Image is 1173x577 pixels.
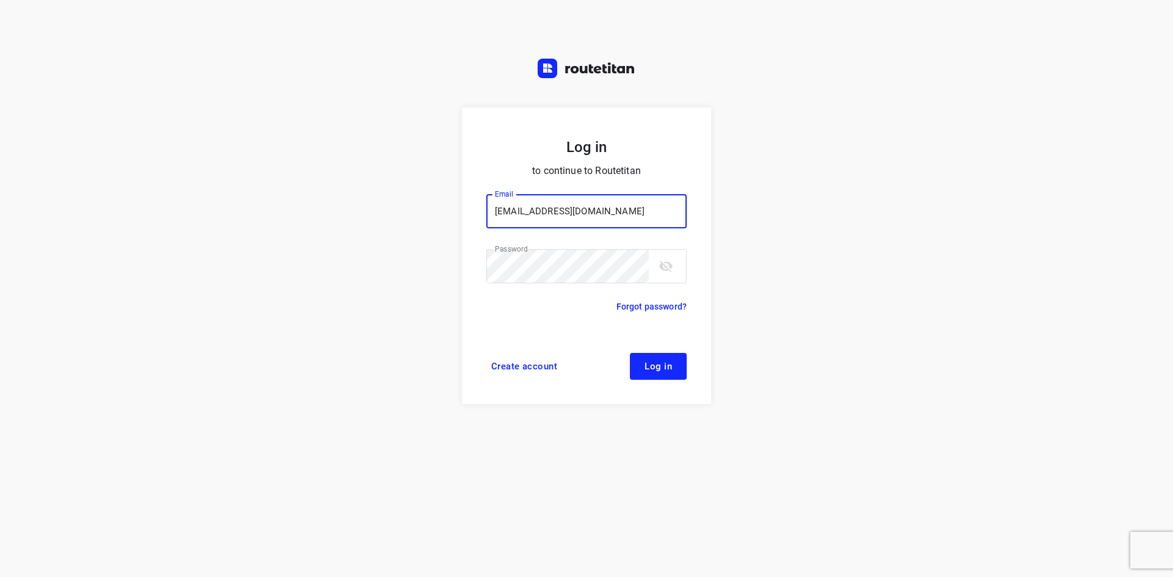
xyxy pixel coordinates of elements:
[538,59,635,81] a: Routetitan
[616,299,687,314] a: Forgot password?
[486,137,687,158] h5: Log in
[538,59,635,78] img: Routetitan
[630,353,687,380] button: Log in
[486,162,687,180] p: to continue to Routetitan
[645,361,672,371] span: Log in
[486,353,562,380] a: Create account
[491,361,557,371] span: Create account
[654,254,678,278] button: toggle password visibility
